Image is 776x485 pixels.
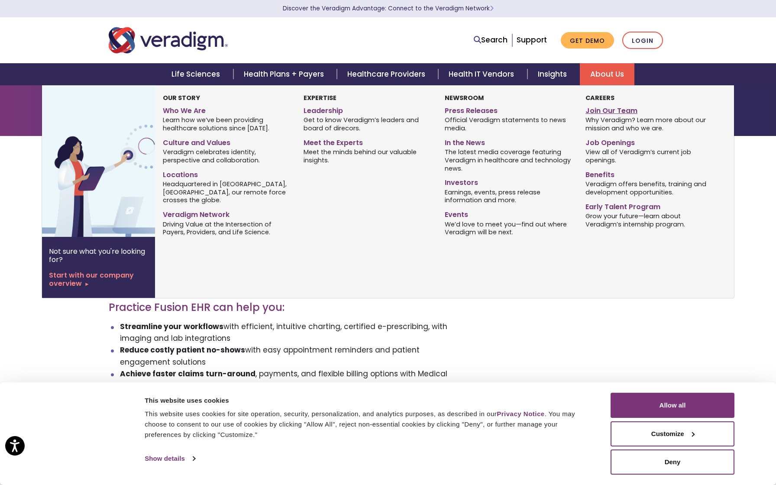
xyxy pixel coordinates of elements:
[109,26,228,55] img: Veradigm logo
[445,116,572,133] span: Official Veradigm statements to news media.
[585,199,713,212] a: Early Talent Program
[445,207,572,220] a: Events
[474,34,508,46] a: Search
[42,85,181,237] img: Vector image of Veradigm’s Story
[163,103,291,116] a: Who We Are
[120,321,463,344] li: with efficient, intuitive charting, certified e-prescribing, with imaging and lab integrations
[438,63,527,85] a: Health IT Vendors
[163,94,200,102] strong: Our Story
[120,345,245,355] strong: Reduce costly patient no-shows
[233,63,337,85] a: Health Plans + Payers
[163,220,291,236] span: Driving Value at the Intersection of Payers, Providers, and Life Science.
[445,148,572,173] span: The latest media coverage featuring Veradigm in healthcare and technology news.
[585,167,713,180] a: Benefits
[445,188,572,204] span: Earnings, events, press release information and more.
[585,179,713,196] span: Veradigm offers benefits, training and development opportunities.
[561,32,614,49] a: Get Demo
[304,103,431,116] a: Leadership
[49,271,148,288] a: Start with our company overview
[611,421,734,446] button: Customize
[611,393,734,418] button: Allow all
[445,175,572,188] a: Investors
[145,395,591,406] div: This website uses cookies
[304,94,336,102] strong: Expertise
[120,321,223,332] strong: Streamline your workflows
[585,211,713,228] span: Grow your future—learn about Veradigm’s internship program.
[163,179,291,204] span: Headquartered in [GEOGRAPHIC_DATA], [GEOGRAPHIC_DATA], our remote force crosses the globe.
[163,116,291,133] span: Learn how we’ve been providing healthcare solutions since [DATE].
[527,63,580,85] a: Insights
[120,369,255,379] strong: Achieve faster claims turn-around
[580,63,634,85] a: About Us
[304,148,431,165] span: Meet the minds behind our valuable insights.
[283,4,494,13] a: Discover the Veradigm Advantage: Connect to the Veradigm NetworkLearn More
[337,63,438,85] a: Healthcare Providers
[517,35,547,45] a: Support
[585,148,713,165] span: View all of Veradigm’s current job openings.
[585,116,713,133] span: Why Veradigm? Learn more about our mission and who we are.
[163,207,291,220] a: Veradigm Network
[445,220,572,236] span: We’d love to meet you—find out where Veradigm will be next.
[610,431,766,475] iframe: Drift Chat Widget
[163,167,291,180] a: Locations
[585,94,614,102] strong: Careers
[445,94,484,102] strong: Newsroom
[120,344,463,368] li: with easy appointment reminders and patient engagement solutions
[109,301,462,314] h3: Practice Fusion EHR can help you:
[445,135,572,148] a: In the News
[445,103,572,116] a: Press Releases
[163,148,291,165] span: Veradigm celebrates identity, perspective and collaboration.
[497,410,544,417] a: Privacy Notice
[490,4,494,13] span: Learn More
[622,32,663,49] a: Login
[145,452,195,465] a: Show details
[49,247,148,264] p: Not sure what you're looking for?
[161,63,233,85] a: Life Sciences
[304,116,431,133] span: Get to know Veradigm’s leaders and board of direcors.
[585,135,713,148] a: Job Openings
[585,103,713,116] a: Join Our Team
[120,368,463,391] li: , payments, and flexible billing options with Medical Billing Software
[163,135,291,148] a: Culture and Values
[145,409,591,440] div: This website uses cookies for site operation, security, personalization, and analytics purposes, ...
[304,135,431,148] a: Meet the Experts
